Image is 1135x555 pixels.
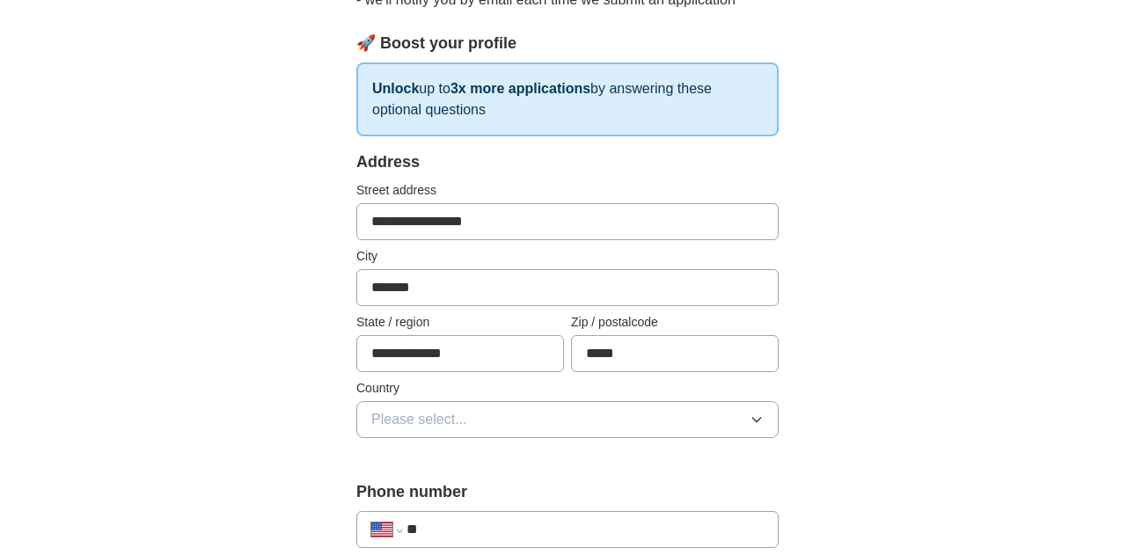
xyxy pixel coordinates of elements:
[356,313,564,332] label: State / region
[571,313,779,332] label: Zip / postalcode
[372,81,419,96] strong: Unlock
[356,150,779,174] div: Address
[356,32,779,55] div: 🚀 Boost your profile
[356,401,779,438] button: Please select...
[356,247,779,266] label: City
[356,62,779,136] p: up to by answering these optional questions
[450,81,590,96] strong: 3x more applications
[356,181,779,200] label: Street address
[356,480,779,504] label: Phone number
[356,379,779,398] label: Country
[371,409,467,430] span: Please select...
